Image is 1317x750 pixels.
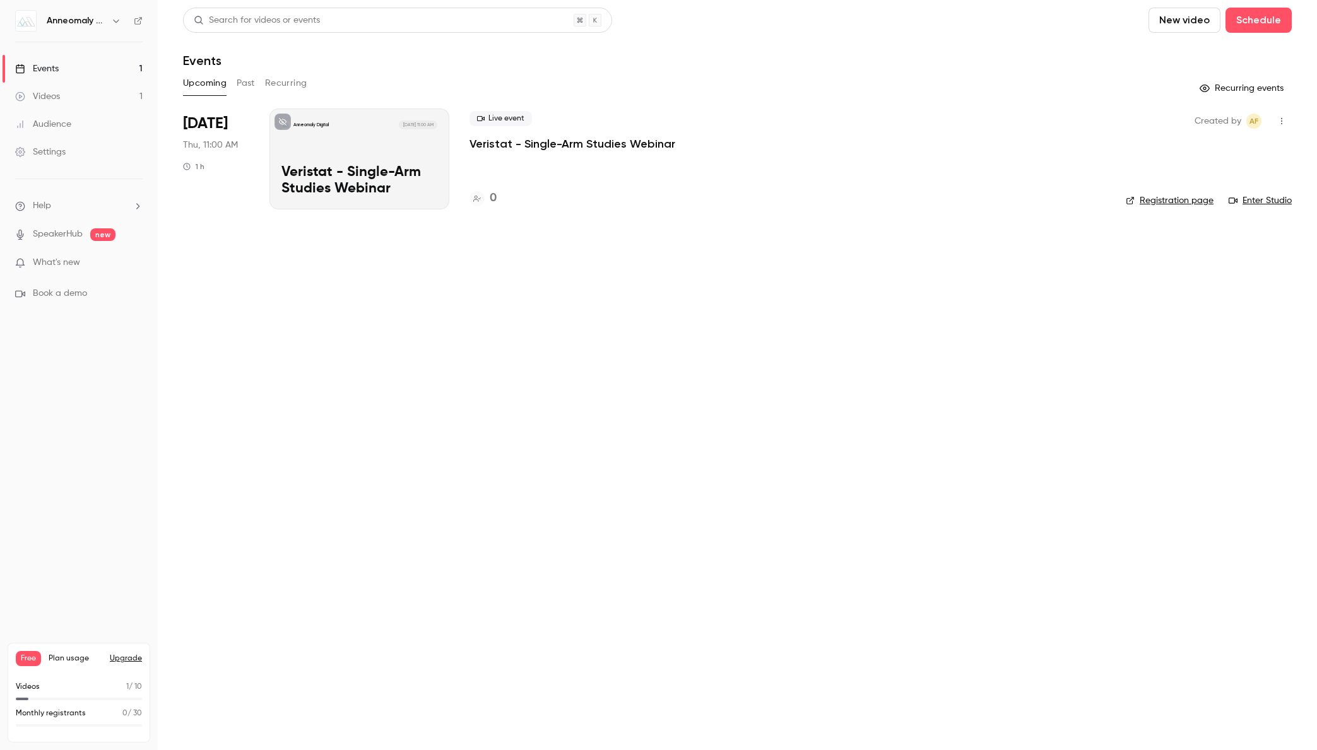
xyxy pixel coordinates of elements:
a: Veristat - Single-Arm Studies Webinar [470,136,675,151]
span: Created by [1195,114,1241,129]
span: AF [1249,114,1258,129]
span: [DATE] 11:00 AM [399,120,437,129]
h4: 0 [490,190,497,207]
div: Settings [15,146,66,158]
span: Plan usage [49,653,102,664]
span: [DATE] [183,114,228,134]
a: SpeakerHub [33,228,83,241]
button: Upgrade [110,653,142,664]
a: 0 [470,190,497,207]
button: Past [237,73,255,93]
p: Veristat - Single-Arm Studies Webinar [281,165,437,197]
button: Upcoming [183,73,227,93]
button: Recurring [265,73,307,93]
h1: Events [183,53,221,68]
iframe: Noticeable Trigger [127,257,143,269]
div: Videos [15,90,60,103]
p: Anneomaly Digital [293,122,329,128]
button: Recurring events [1194,78,1292,98]
span: 0 [122,710,127,717]
h6: Anneomaly Digital [47,15,106,27]
span: Thu, 11:00 AM [183,139,238,151]
div: Events [15,62,59,75]
span: new [90,228,115,241]
p: / 30 [122,708,142,719]
span: Book a demo [33,287,87,300]
a: Enter Studio [1229,194,1292,207]
img: Anneomaly Digital [16,11,36,31]
div: Sep 25 Thu, 11:00 AM (America/Denver) [183,108,249,209]
div: Search for videos or events [194,14,320,27]
a: Veristat - Single-Arm Studies WebinarAnneomaly Digital[DATE] 11:00 AMVeristat - Single-Arm Studie... [269,108,449,209]
button: New video [1149,8,1220,33]
a: Registration page [1126,194,1214,207]
span: Anne Fellini [1246,114,1261,129]
p: / 10 [126,681,142,693]
button: Schedule [1225,8,1292,33]
span: 1 [126,683,129,691]
span: Free [16,651,41,666]
span: Help [33,199,51,213]
li: help-dropdown-opener [15,199,143,213]
p: Monthly registrants [16,708,86,719]
div: 1 h [183,161,204,172]
div: Audience [15,118,71,131]
p: Videos [16,681,40,693]
span: Live event [470,111,532,126]
span: What's new [33,256,80,269]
